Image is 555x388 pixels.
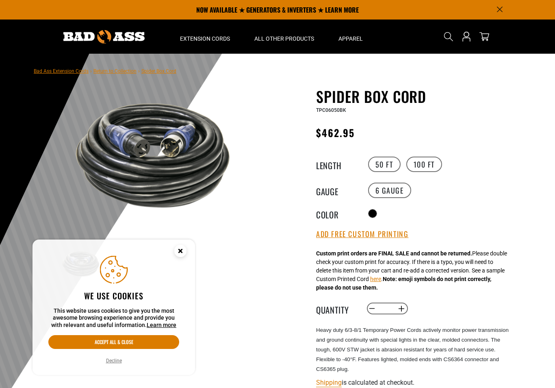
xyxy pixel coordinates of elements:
span: › [90,68,92,74]
aside: Cookie Consent [33,240,195,375]
span: Apparel [338,35,363,42]
legend: Color [316,208,357,219]
span: $462.95 [316,125,355,140]
img: Bad Ass Extension Cords [63,30,145,44]
nav: breadcrumbs [34,66,176,76]
span: All Other Products [254,35,314,42]
summary: All Other Products [242,20,326,54]
label: 100 FT [406,157,442,172]
a: Learn more [147,322,176,328]
span: Heavy duty 6/3-8/1 Temporary Power Cords actively monitor power transmission and ground continuit... [316,327,509,372]
label: 6 Gauge [368,183,411,198]
div: Please double check your custom print for accuracy. If there is a typo, you will need to delete t... [316,249,507,292]
a: Return to Collection [93,68,137,74]
summary: Extension Cords [168,20,242,54]
label: 50 FT [368,157,401,172]
a: Bad Ass Extension Cords [34,68,89,74]
span: › [138,68,140,74]
h1: Spider Box Cord [316,88,515,105]
div: is calculated at checkout. [316,377,515,388]
button: Add Free Custom Printing [316,230,408,239]
span: TPC06050BK [316,107,346,113]
button: Decline [104,357,124,365]
button: Accept all & close [48,335,179,349]
summary: Search [442,30,455,43]
legend: Gauge [316,185,357,196]
img: black [58,89,254,220]
legend: Length [316,159,357,170]
h2: We use cookies [48,290,179,301]
label: Quantity [316,303,357,314]
span: Spider Box Cord [141,68,176,74]
a: Shipping [316,379,342,386]
strong: Custom print orders are FINAL SALE and cannot be returned. [316,250,472,257]
button: here [370,275,381,283]
summary: Apparel [326,20,375,54]
strong: Note: emoji symbols do not print correctly, please do not use them. [316,276,491,291]
span: Extension Cords [180,35,230,42]
p: This website uses cookies to give you the most awesome browsing experience and provide you with r... [48,307,179,329]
